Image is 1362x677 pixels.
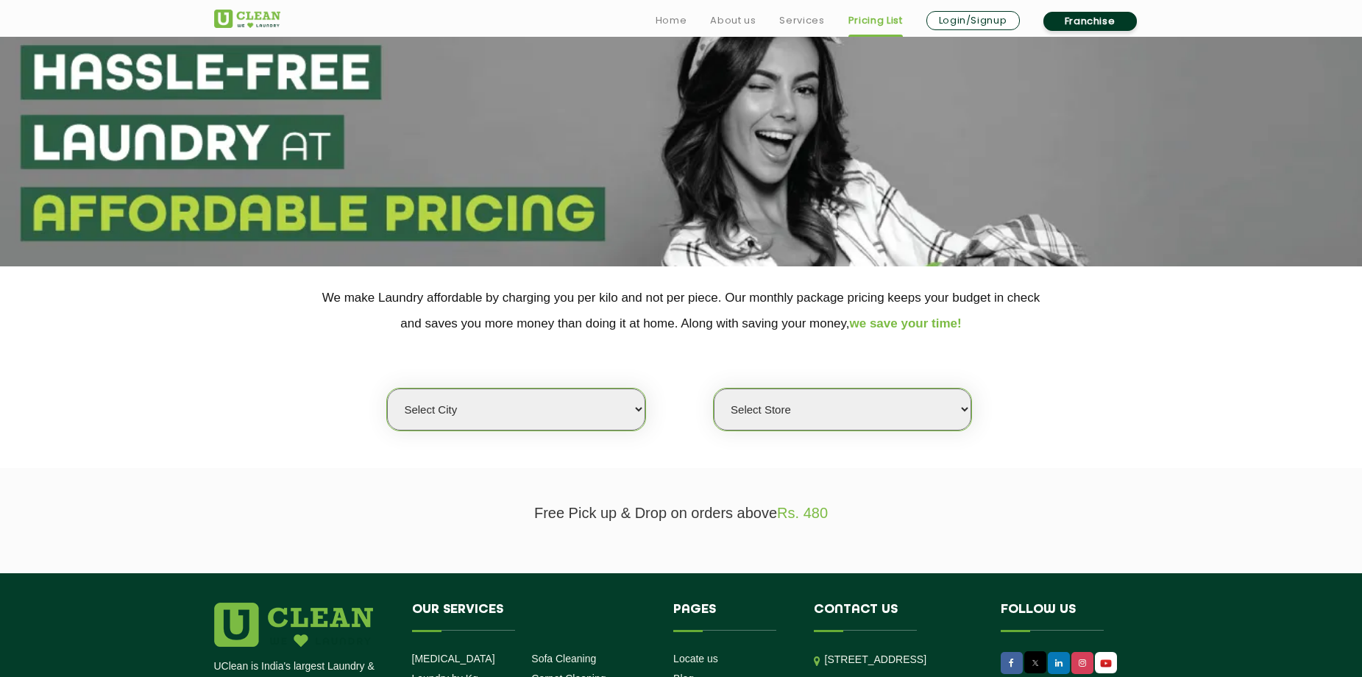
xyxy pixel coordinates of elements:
[656,12,687,29] a: Home
[214,505,1149,522] p: Free Pick up & Drop on orders above
[214,603,373,647] img: logo.png
[214,285,1149,336] p: We make Laundry affordable by charging you per kilo and not per piece. Our monthly package pricin...
[412,603,652,631] h4: Our Services
[710,12,756,29] a: About us
[814,603,979,631] h4: Contact us
[1043,12,1137,31] a: Franchise
[926,11,1020,30] a: Login/Signup
[531,653,596,664] a: Sofa Cleaning
[412,653,495,664] a: [MEDICAL_DATA]
[825,651,979,668] p: [STREET_ADDRESS]
[1001,603,1130,631] h4: Follow us
[1096,656,1116,671] img: UClean Laundry and Dry Cleaning
[673,653,718,664] a: Locate us
[779,12,824,29] a: Services
[850,316,962,330] span: we save your time!
[777,505,828,521] span: Rs. 480
[673,603,792,631] h4: Pages
[214,10,280,28] img: UClean Laundry and Dry Cleaning
[848,12,903,29] a: Pricing List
